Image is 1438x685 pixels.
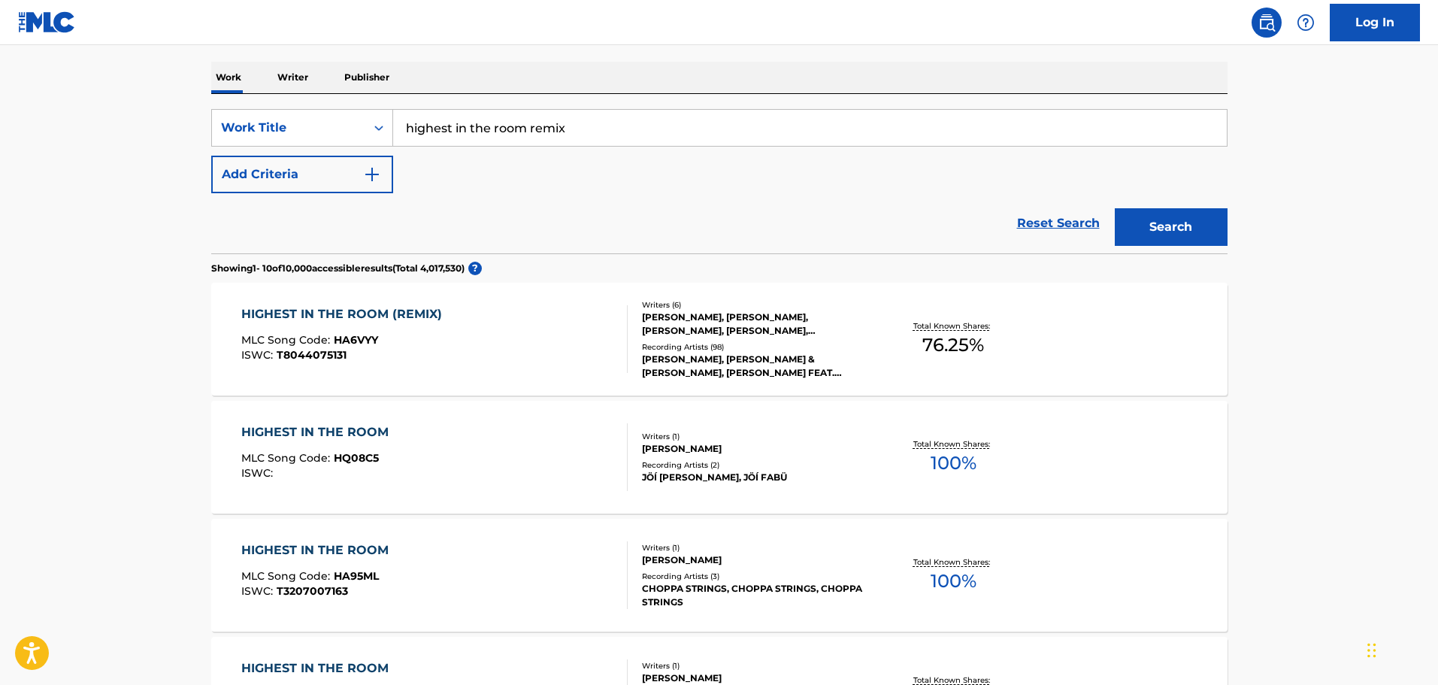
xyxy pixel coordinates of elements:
span: MLC Song Code : [241,333,334,347]
span: ISWC : [241,584,277,598]
p: Publisher [340,62,394,93]
div: Writers ( 1 ) [642,542,869,553]
p: Showing 1 - 10 of 10,000 accessible results (Total 4,017,530 ) [211,262,465,275]
p: Total Known Shares: [913,438,994,450]
div: HIGHEST IN THE ROOM [241,541,396,559]
p: Total Known Shares: [913,556,994,568]
div: Recording Artists ( 3 ) [642,571,869,582]
span: 76.25 % [922,332,984,359]
div: Work Title [221,119,356,137]
a: HIGHEST IN THE ROOM (REMIX)MLC Song Code:HA6VYYISWC:T8044075131Writers (6)[PERSON_NAME], [PERSON_... [211,283,1228,396]
div: Drag [1367,628,1376,673]
a: Log In [1330,4,1420,41]
div: [PERSON_NAME], [PERSON_NAME] & [PERSON_NAME], [PERSON_NAME] FEAT. [PERSON_NAME] & [PERSON_NAME], ... [642,353,869,380]
img: 9d2ae6d4665cec9f34b9.svg [363,165,381,183]
div: Writers ( 1 ) [642,660,869,671]
img: help [1297,14,1315,32]
div: Writers ( 6 ) [642,299,869,311]
div: HIGHEST IN THE ROOM [241,423,396,441]
a: HIGHEST IN THE ROOMMLC Song Code:HQ08C5ISWC:Writers (1)[PERSON_NAME]Recording Artists (2)JÖÍ [PER... [211,401,1228,514]
p: Writer [273,62,313,93]
span: T3207007163 [277,584,348,598]
div: [PERSON_NAME] [642,553,869,567]
form: Search Form [211,109,1228,253]
span: MLC Song Code : [241,451,334,465]
div: Recording Artists ( 98 ) [642,341,869,353]
img: MLC Logo [18,11,76,33]
div: JÖÍ [PERSON_NAME], JÖÍ FABÜ [642,471,869,484]
button: Search [1115,208,1228,246]
span: MLC Song Code : [241,569,334,583]
span: HA95ML [334,569,379,583]
p: Total Known Shares: [913,320,994,332]
a: HIGHEST IN THE ROOMMLC Song Code:HA95MLISWC:T3207007163Writers (1)[PERSON_NAME]Recording Artists ... [211,519,1228,632]
div: [PERSON_NAME], [PERSON_NAME], [PERSON_NAME], [PERSON_NAME], [PERSON_NAME], [PERSON_NAME] [642,311,869,338]
span: HA6VYY [334,333,378,347]
span: ISWC : [241,466,277,480]
span: 100 % [931,450,976,477]
div: CHOPPA STRINGS, CHOPPA STRINGS, CHOPPA STRINGS [642,582,869,609]
div: HIGHEST IN THE ROOM (REMIX) [241,305,450,323]
img: search [1258,14,1276,32]
span: ISWC : [241,348,277,362]
a: Reset Search [1010,207,1107,240]
div: Recording Artists ( 2 ) [642,459,869,471]
div: Help [1291,8,1321,38]
div: [PERSON_NAME] [642,442,869,456]
div: Writers ( 1 ) [642,431,869,442]
span: T8044075131 [277,348,347,362]
div: [PERSON_NAME] [642,671,869,685]
a: Public Search [1252,8,1282,38]
span: 100 % [931,568,976,595]
p: Work [211,62,246,93]
span: ? [468,262,482,275]
iframe: Chat Widget [1363,613,1438,685]
span: HQ08C5 [334,451,379,465]
button: Add Criteria [211,156,393,193]
div: HIGHEST IN THE ROOM [241,659,396,677]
